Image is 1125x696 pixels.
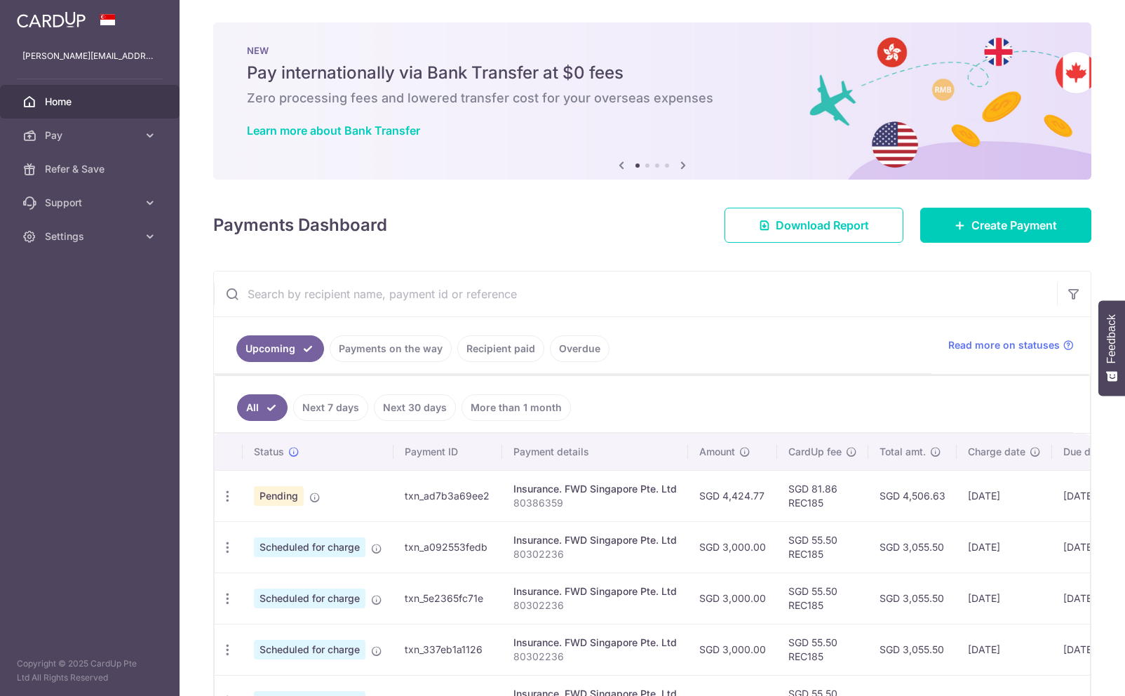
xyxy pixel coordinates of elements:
img: Bank transfer banner [213,22,1091,180]
span: Create Payment [971,217,1057,234]
a: Download Report [725,208,903,243]
div: Insurance. FWD Singapore Pte. Ltd [513,636,677,650]
span: Scheduled for charge [254,537,365,557]
td: SGD 3,055.50 [868,521,957,573]
td: SGD 81.86 REC185 [777,470,868,521]
div: Insurance. FWD Singapore Pte. Ltd [513,482,677,496]
h5: Pay internationally via Bank Transfer at $0 fees [247,62,1058,84]
img: CardUp [17,11,86,28]
th: Payment ID [393,434,502,470]
span: Feedback [1105,314,1118,363]
a: More than 1 month [462,394,571,421]
span: Due date [1063,445,1105,459]
td: SGD 55.50 REC185 [777,624,868,675]
span: Total amt. [880,445,926,459]
a: Create Payment [920,208,1091,243]
td: [DATE] [957,624,1052,675]
td: txn_337eb1a1126 [393,624,502,675]
td: SGD 4,506.63 [868,470,957,521]
a: Recipient paid [457,335,544,362]
a: Payments on the way [330,335,452,362]
span: Home [45,95,137,109]
a: Upcoming [236,335,324,362]
h6: Zero processing fees and lowered transfer cost for your overseas expenses [247,90,1058,107]
span: Settings [45,229,137,243]
td: SGD 3,000.00 [688,573,777,624]
td: [DATE] [957,573,1052,624]
div: Insurance. FWD Singapore Pte. Ltd [513,533,677,547]
span: Refer & Save [45,162,137,176]
span: Pending [254,486,304,506]
a: Next 30 days [374,394,456,421]
a: All [237,394,288,421]
button: Feedback - Show survey [1098,300,1125,396]
div: Insurance. FWD Singapore Pte. Ltd [513,584,677,598]
h4: Payments Dashboard [213,213,387,238]
td: SGD 55.50 REC185 [777,573,868,624]
span: Download Report [776,217,869,234]
span: Amount [699,445,735,459]
td: [DATE] [957,470,1052,521]
p: 80302236 [513,547,677,561]
td: SGD 55.50 REC185 [777,521,868,573]
span: Scheduled for charge [254,589,365,608]
span: Support [45,196,137,210]
td: txn_a092553fedb [393,521,502,573]
p: 80302236 [513,598,677,613]
td: SGD 4,424.77 [688,470,777,521]
span: Read more on statuses [948,338,1060,352]
a: Read more on statuses [948,338,1074,352]
a: Overdue [550,335,609,362]
td: txn_5e2365fc71e [393,573,502,624]
p: [PERSON_NAME][EMAIL_ADDRESS][PERSON_NAME][DOMAIN_NAME] [22,49,157,63]
td: SGD 3,055.50 [868,573,957,624]
td: SGD 3,000.00 [688,521,777,573]
span: Scheduled for charge [254,640,365,660]
p: 80386359 [513,496,677,510]
p: NEW [247,45,1058,56]
input: Search by recipient name, payment id or reference [214,272,1057,316]
span: Status [254,445,284,459]
span: Charge date [968,445,1025,459]
td: SGD 3,055.50 [868,624,957,675]
a: Learn more about Bank Transfer [247,123,420,138]
span: Pay [45,128,137,142]
td: [DATE] [957,521,1052,573]
td: SGD 3,000.00 [688,624,777,675]
span: CardUp fee [788,445,842,459]
p: 80302236 [513,650,677,664]
th: Payment details [502,434,688,470]
td: txn_ad7b3a69ee2 [393,470,502,521]
a: Next 7 days [293,394,368,421]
